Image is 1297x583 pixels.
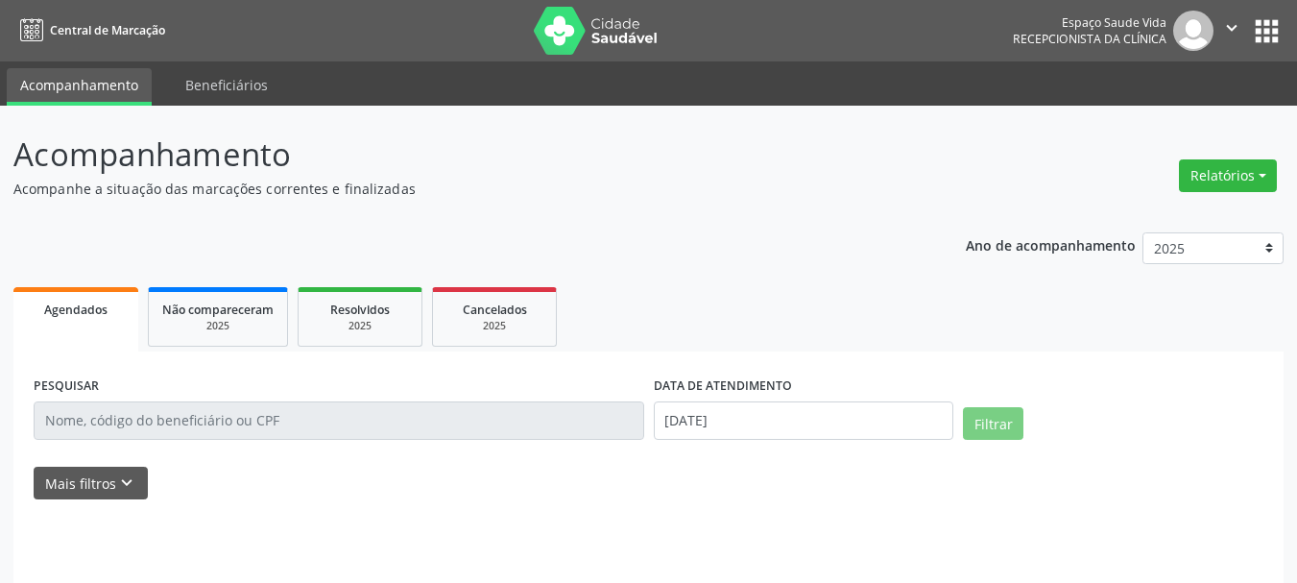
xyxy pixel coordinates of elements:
[34,401,644,440] input: Nome, código do beneficiário ou CPF
[13,131,902,179] p: Acompanhamento
[1173,11,1213,51] img: img
[1179,159,1277,192] button: Relatórios
[654,372,792,401] label: DATA DE ATENDIMENTO
[1221,17,1242,38] i: 
[1213,11,1250,51] button: 
[1013,14,1166,31] div: Espaço Saude Vida
[50,22,165,38] span: Central de Marcação
[963,407,1023,440] button: Filtrar
[966,232,1136,256] p: Ano de acompanhamento
[44,302,108,318] span: Agendados
[34,467,148,500] button: Mais filtroskeyboard_arrow_down
[34,372,99,401] label: PESQUISAR
[1250,14,1284,48] button: apps
[312,319,408,333] div: 2025
[654,401,954,440] input: Selecione um intervalo
[1013,31,1166,47] span: Recepcionista da clínica
[116,473,137,494] i: keyboard_arrow_down
[446,319,542,333] div: 2025
[330,302,390,318] span: Resolvidos
[13,14,165,46] a: Central de Marcação
[7,68,152,106] a: Acompanhamento
[162,302,274,318] span: Não compareceram
[463,302,527,318] span: Cancelados
[162,319,274,333] div: 2025
[172,68,281,102] a: Beneficiários
[13,179,902,199] p: Acompanhe a situação das marcações correntes e finalizadas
